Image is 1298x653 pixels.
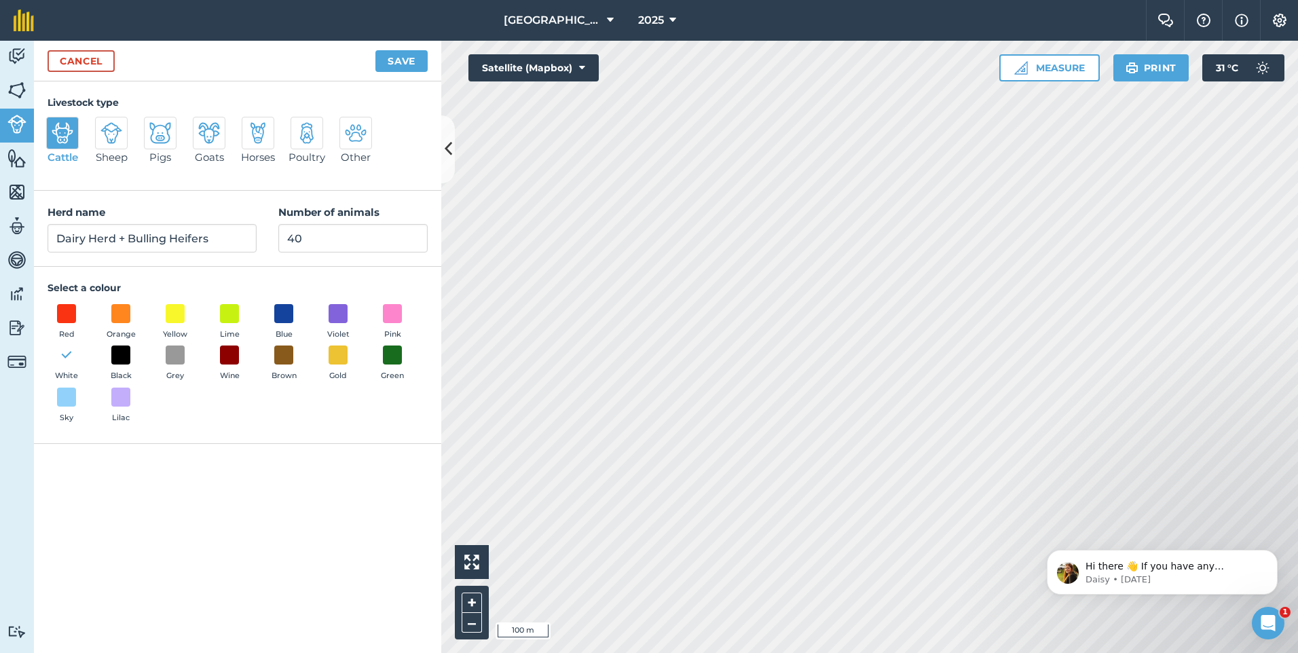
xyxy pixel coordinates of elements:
[102,304,140,341] button: Orange
[7,250,26,270] img: svg+xml;base64,PD94bWwgdmVyc2lvbj0iMS4wIiBlbmNvZGluZz0idXRmLTgiPz4KPCEtLSBHZW5lcmF0b3I6IEFkb2JlIE...
[341,149,371,166] span: Other
[102,346,140,382] button: Black
[319,304,357,341] button: Violet
[48,304,86,341] button: Red
[48,50,115,72] a: Cancel
[1014,61,1028,75] img: Ruler icon
[96,149,128,166] span: Sheep
[198,122,220,144] img: svg+xml;base64,PD94bWwgdmVyc2lvbj0iMS4wIiBlbmNvZGluZz0idXRmLTgiPz4KPCEtLSBHZW5lcmF0b3I6IEFkb2JlIE...
[7,216,26,236] img: svg+xml;base64,PD94bWwgdmVyc2lvbj0iMS4wIiBlbmNvZGluZz0idXRmLTgiPz4KPCEtLSBHZW5lcmF0b3I6IEFkb2JlIE...
[1252,607,1284,639] iframe: Intercom live chat
[1126,60,1138,76] img: svg+xml;base64,PHN2ZyB4bWxucz0iaHR0cDovL3d3dy53My5vcmcvMjAwMC9zdmciIHdpZHRoPSIxOSIgaGVpZ2h0PSIyNC...
[48,95,428,110] h4: Livestock type
[60,412,73,424] span: Sky
[210,304,248,341] button: Lime
[1235,12,1248,29] img: svg+xml;base64,PHN2ZyB4bWxucz0iaHR0cDovL3d3dy53My5vcmcvMjAwMC9zdmciIHdpZHRoPSIxNyIgaGVpZ2h0PSIxNy...
[504,12,601,29] span: [GEOGRAPHIC_DATA]
[7,284,26,304] img: svg+xml;base64,PD94bWwgdmVyc2lvbj0iMS4wIiBlbmNvZGluZz0idXRmLTgiPz4KPCEtLSBHZW5lcmF0b3I6IEFkb2JlIE...
[265,304,303,341] button: Blue
[163,329,187,341] span: Yellow
[210,346,248,382] button: Wine
[319,346,357,382] button: Gold
[289,149,325,166] span: Poultry
[464,555,479,570] img: Four arrows, one pointing top left, one top right, one bottom right and the last bottom left
[111,370,132,382] span: Black
[14,10,34,31] img: fieldmargin Logo
[220,370,240,382] span: Wine
[1249,54,1276,81] img: svg+xml;base64,PD94bWwgdmVyc2lvbj0iMS4wIiBlbmNvZGluZz0idXRmLTgiPz4KPCEtLSBHZW5lcmF0b3I6IEFkb2JlIE...
[327,329,350,341] span: Violet
[468,54,599,81] button: Satellite (Mapbox)
[195,149,224,166] span: Goats
[48,206,105,219] strong: Herd name
[241,149,275,166] span: Horses
[48,282,121,294] strong: Select a colour
[7,352,26,371] img: svg+xml;base64,PD94bWwgdmVyc2lvbj0iMS4wIiBlbmNvZGluZz0idXRmLTgiPz4KPCEtLSBHZW5lcmF0b3I6IEFkb2JlIE...
[60,347,73,363] img: svg+xml;base64,PHN2ZyB4bWxucz0iaHR0cDovL3d3dy53My5vcmcvMjAwMC9zdmciIHdpZHRoPSIxOCIgaGVpZ2h0PSIyNC...
[1216,54,1238,81] span: 31 ° C
[373,304,411,341] button: Pink
[107,329,136,341] span: Orange
[1272,14,1288,27] img: A cog icon
[156,346,194,382] button: Grey
[52,122,73,144] img: svg+xml;base64,PD94bWwgdmVyc2lvbj0iMS4wIiBlbmNvZGluZz0idXRmLTgiPz4KPCEtLSBHZW5lcmF0b3I6IEFkb2JlIE...
[999,54,1100,81] button: Measure
[1157,14,1174,27] img: Two speech bubbles overlapping with the left bubble in the forefront
[375,50,428,72] button: Save
[265,346,303,382] button: Brown
[7,318,26,338] img: svg+xml;base64,PD94bWwgdmVyc2lvbj0iMS4wIiBlbmNvZGluZz0idXRmLTgiPz4KPCEtLSBHZW5lcmF0b3I6IEFkb2JlIE...
[1026,521,1298,616] iframe: Intercom notifications message
[149,149,171,166] span: Pigs
[638,12,664,29] span: 2025
[276,329,293,341] span: Blue
[7,46,26,67] img: svg+xml;base64,PD94bWwgdmVyc2lvbj0iMS4wIiBlbmNvZGluZz0idXRmLTgiPz4KPCEtLSBHZW5lcmF0b3I6IEFkb2JlIE...
[1195,14,1212,27] img: A question mark icon
[272,370,297,382] span: Brown
[102,388,140,424] button: Lilac
[278,206,379,219] strong: Number of animals
[7,148,26,168] img: svg+xml;base64,PHN2ZyB4bWxucz0iaHR0cDovL3d3dy53My5vcmcvMjAwMC9zdmciIHdpZHRoPSI1NiIgaGVpZ2h0PSI2MC...
[166,370,184,382] span: Grey
[381,370,404,382] span: Green
[1280,607,1291,618] span: 1
[156,304,194,341] button: Yellow
[345,122,367,144] img: svg+xml;base64,PD94bWwgdmVyc2lvbj0iMS4wIiBlbmNvZGluZz0idXRmLTgiPz4KPCEtLSBHZW5lcmF0b3I6IEFkb2JlIE...
[149,122,171,144] img: svg+xml;base64,PD94bWwgdmVyc2lvbj0iMS4wIiBlbmNvZGluZz0idXRmLTgiPz4KPCEtLSBHZW5lcmF0b3I6IEFkb2JlIE...
[296,122,318,144] img: svg+xml;base64,PD94bWwgdmVyc2lvbj0iMS4wIiBlbmNvZGluZz0idXRmLTgiPz4KPCEtLSBHZW5lcmF0b3I6IEFkb2JlIE...
[7,625,26,638] img: svg+xml;base64,PD94bWwgdmVyc2lvbj0iMS4wIiBlbmNvZGluZz0idXRmLTgiPz4KPCEtLSBHZW5lcmF0b3I6IEFkb2JlIE...
[100,122,122,144] img: svg+xml;base64,PD94bWwgdmVyc2lvbj0iMS4wIiBlbmNvZGluZz0idXRmLTgiPz4KPCEtLSBHZW5lcmF0b3I6IEFkb2JlIE...
[1113,54,1189,81] button: Print
[1202,54,1284,81] button: 31 °C
[384,329,401,341] span: Pink
[220,329,240,341] span: Lime
[48,346,86,382] button: White
[462,613,482,633] button: –
[7,80,26,100] img: svg+xml;base64,PHN2ZyB4bWxucz0iaHR0cDovL3d3dy53My5vcmcvMjAwMC9zdmciIHdpZHRoPSI1NiIgaGVpZ2h0PSI2MC...
[373,346,411,382] button: Green
[48,149,78,166] span: Cattle
[7,115,26,134] img: svg+xml;base64,PD94bWwgdmVyc2lvbj0iMS4wIiBlbmNvZGluZz0idXRmLTgiPz4KPCEtLSBHZW5lcmF0b3I6IEFkb2JlIE...
[247,122,269,144] img: svg+xml;base64,PD94bWwgdmVyc2lvbj0iMS4wIiBlbmNvZGluZz0idXRmLTgiPz4KPCEtLSBHZW5lcmF0b3I6IEFkb2JlIE...
[7,182,26,202] img: svg+xml;base64,PHN2ZyB4bWxucz0iaHR0cDovL3d3dy53My5vcmcvMjAwMC9zdmciIHdpZHRoPSI1NiIgaGVpZ2h0PSI2MC...
[55,370,78,382] span: White
[59,329,75,341] span: Red
[48,388,86,424] button: Sky
[462,593,482,613] button: +
[329,370,347,382] span: Gold
[112,412,130,424] span: Lilac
